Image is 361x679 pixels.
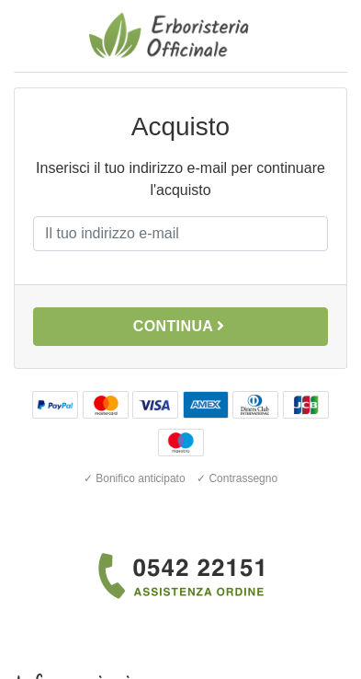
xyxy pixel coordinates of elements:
[33,110,328,143] h2: Acquisto
[33,307,328,346] button: Continua
[193,466,281,490] div: ✓ Contrassegno
[89,11,254,61] img: Erboristeria Officinale
[80,466,189,490] div: ✓ Bonifico anticipato
[33,157,328,201] p: Inserisci il tuo indirizzo e-mail per continuare l'acquisto
[33,216,328,251] input: Il tuo indirizzo e-mail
